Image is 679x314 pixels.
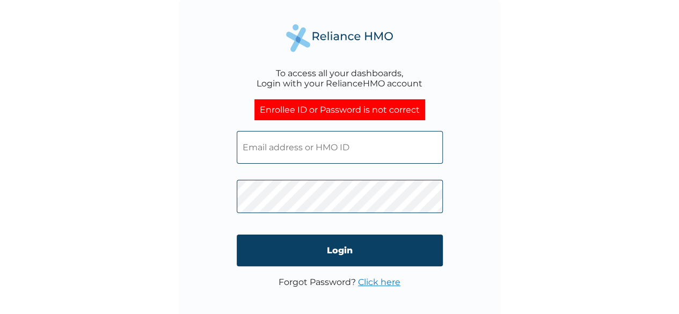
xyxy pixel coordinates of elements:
[358,277,400,287] a: Click here
[279,277,400,287] p: Forgot Password?
[237,235,443,266] input: Login
[237,131,443,164] input: Email address or HMO ID
[286,24,393,52] img: Reliance Health's Logo
[254,99,425,120] div: Enrollee ID or Password is not correct
[257,68,422,89] div: To access all your dashboards, Login with your RelianceHMO account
